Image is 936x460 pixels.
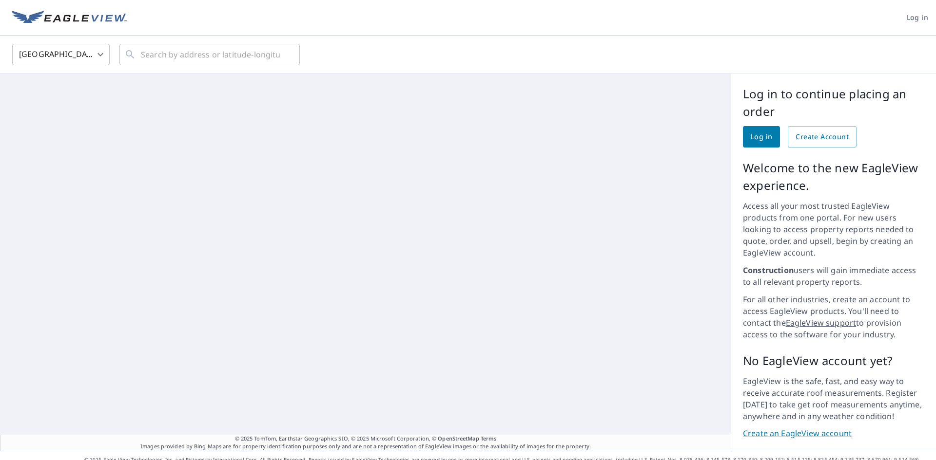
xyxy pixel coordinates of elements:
[751,131,772,143] span: Log in
[481,435,497,442] a: Terms
[743,375,924,422] p: EagleView is the safe, fast, and easy way to receive accurate roof measurements. Register [DATE] ...
[141,41,280,68] input: Search by address or latitude-longitude
[907,12,928,24] span: Log in
[438,435,479,442] a: OpenStreetMap
[743,265,794,276] strong: Construction
[788,126,857,147] a: Create Account
[12,11,127,25] img: EV Logo
[743,126,780,147] a: Log in
[796,131,849,143] span: Create Account
[743,352,924,369] p: No EagleView account yet?
[743,85,924,120] p: Log in to continue placing an order
[12,41,110,68] div: [GEOGRAPHIC_DATA]
[743,159,924,194] p: Welcome to the new EagleView experience.
[235,435,497,443] span: © 2025 TomTom, Earthstar Geographics SIO, © 2025 Microsoft Corporation, ©
[786,317,857,328] a: EagleView support
[743,294,924,340] p: For all other industries, create an account to access EagleView products. You'll need to contact ...
[743,264,924,288] p: users will gain immediate access to all relevant property reports.
[743,200,924,258] p: Access all your most trusted EagleView products from one portal. For new users looking to access ...
[743,428,924,439] a: Create an EagleView account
